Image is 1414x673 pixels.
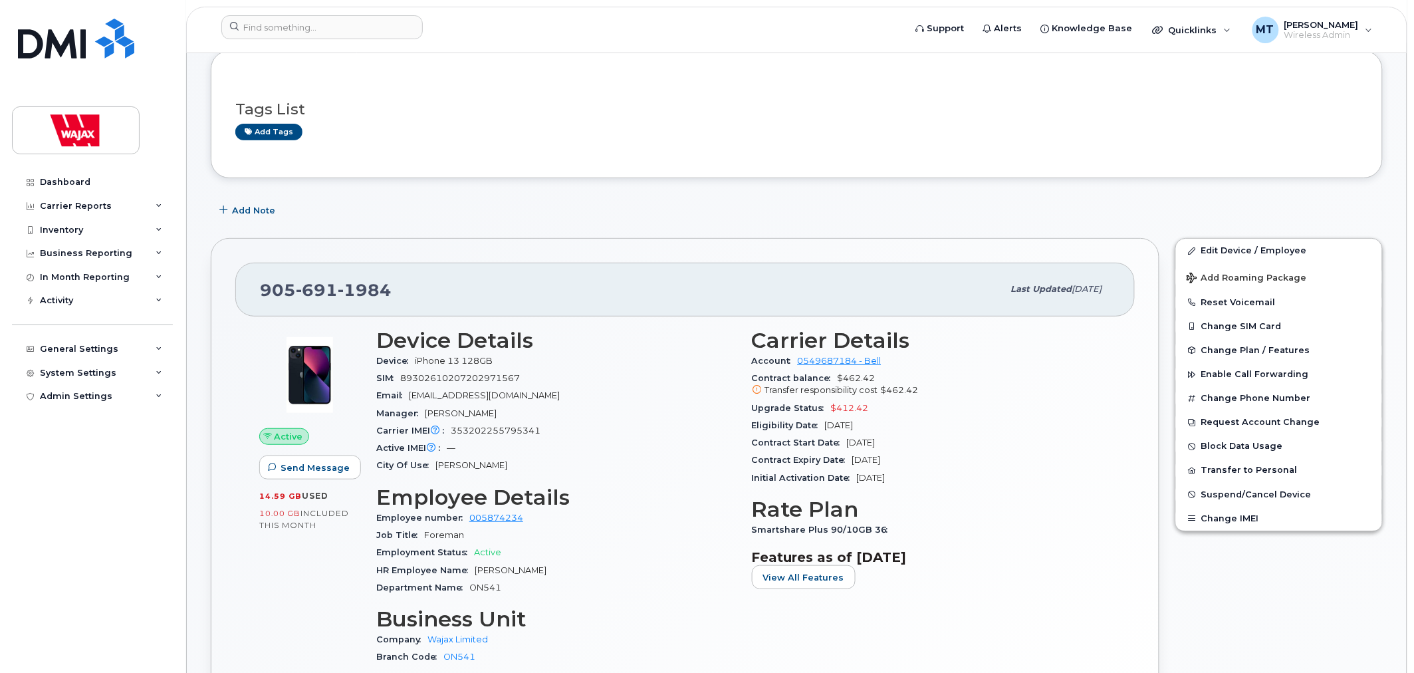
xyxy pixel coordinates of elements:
span: 691 [296,280,338,300]
span: [PERSON_NAME] [475,565,546,575]
a: Alerts [974,15,1032,42]
h3: Tags List [235,101,1358,118]
input: Find something... [221,15,423,39]
button: Send Message [259,456,361,479]
span: $462.42 [881,385,919,395]
span: 353202255795341 [451,426,540,436]
span: Contract balance [752,373,838,383]
span: [PERSON_NAME] [435,460,507,470]
span: SIM [376,373,400,383]
span: Contract Start Date [752,438,847,448]
span: [DATE] [825,420,854,430]
span: Quicklinks [1169,25,1217,35]
span: City Of Use [376,460,435,470]
a: ON541 [443,652,475,662]
span: Smartshare Plus 90/10GB 36 [752,525,895,535]
span: Employment Status [376,547,474,557]
button: Change SIM Card [1176,315,1382,338]
span: 14.59 GB [259,491,302,501]
span: iPhone 13 128GB [415,356,493,366]
span: 89302610207202971567 [400,373,520,383]
img: image20231002-3703462-1ig824h.jpeg [270,335,350,415]
span: Add Roaming Package [1187,273,1307,285]
a: 0549687184 - Bell [798,356,882,366]
span: — [447,443,455,453]
span: Manager [376,408,425,418]
span: $462.42 [752,373,1112,397]
button: Reset Voicemail [1176,291,1382,315]
button: Enable Call Forwarding [1176,362,1382,386]
button: Block Data Usage [1176,434,1382,458]
span: [DATE] [852,455,881,465]
span: Active [275,430,303,443]
span: [PERSON_NAME] [1284,19,1359,30]
span: Change Plan / Features [1201,345,1310,355]
a: Support [907,15,974,42]
span: Branch Code [376,652,443,662]
span: Department Name [376,583,469,593]
span: Account [752,356,798,366]
a: Knowledge Base [1032,15,1142,42]
span: used [302,491,328,501]
h3: Features as of [DATE] [752,549,1112,565]
h3: Employee Details [376,485,736,509]
span: [DATE] [1072,284,1102,294]
span: Contract Expiry Date [752,455,852,465]
span: Knowledge Base [1052,22,1133,35]
span: 1984 [338,280,392,300]
span: Email [376,390,409,400]
span: Foreman [424,530,464,540]
span: Company [376,634,427,644]
span: Device [376,356,415,366]
h3: Business Unit [376,607,736,631]
span: HR Employee Name [376,565,475,575]
button: Suspend/Cancel Device [1176,483,1382,507]
button: Add Roaming Package [1176,263,1382,291]
span: Alerts [995,22,1022,35]
span: $412.42 [831,403,869,413]
span: included this month [259,508,349,530]
span: Active [474,547,501,557]
span: Job Title [376,530,424,540]
span: Upgrade Status [752,403,831,413]
button: Change Plan / Features [1176,338,1382,362]
span: [DATE] [857,473,885,483]
a: Add tags [235,124,302,140]
a: 005874234 [469,513,523,523]
h3: Device Details [376,329,736,352]
a: Edit Device / Employee [1176,239,1382,263]
span: Carrier IMEI [376,426,451,436]
span: Active IMEI [376,443,447,453]
span: MT [1256,22,1274,38]
h3: Carrier Details [752,329,1112,352]
span: 905 [260,280,392,300]
button: Request Account Change [1176,410,1382,434]
span: Eligibility Date [752,420,825,430]
span: Add Note [232,204,275,217]
span: Transfer responsibility cost [765,385,878,395]
span: Employee number [376,513,469,523]
span: Support [927,22,965,35]
div: Quicklinks [1143,17,1240,43]
span: 10.00 GB [259,509,300,518]
button: Change Phone Number [1176,386,1382,410]
span: [DATE] [847,438,876,448]
a: Wajax Limited [427,634,488,644]
span: ON541 [469,583,501,593]
span: [EMAIL_ADDRESS][DOMAIN_NAME] [409,390,560,400]
span: Wireless Admin [1284,30,1359,41]
span: Last updated [1011,284,1072,294]
span: [PERSON_NAME] [425,408,497,418]
span: Initial Activation Date [752,473,857,483]
span: Enable Call Forwarding [1201,370,1309,380]
span: Send Message [281,462,350,474]
span: Suspend/Cancel Device [1201,489,1312,499]
button: Add Note [211,198,287,222]
h3: Rate Plan [752,497,1112,521]
div: Michael Tran [1243,17,1382,43]
button: View All Features [752,565,856,589]
span: View All Features [763,571,844,584]
button: Transfer to Personal [1176,458,1382,482]
button: Change IMEI [1176,507,1382,531]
